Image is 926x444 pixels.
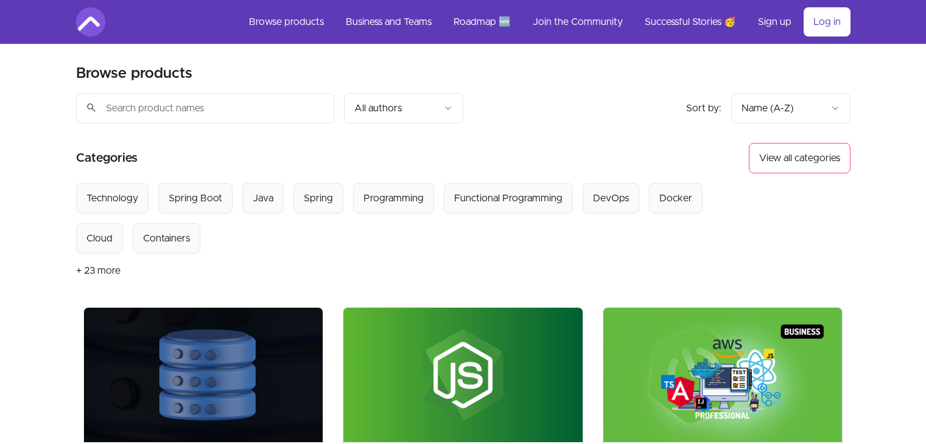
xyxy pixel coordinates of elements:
span: Sort by: [686,103,721,113]
div: Cloud [86,231,113,246]
div: DevOps [593,191,629,206]
div: Programming [363,191,424,206]
div: Spring [304,191,333,206]
a: Sign up [748,7,801,36]
img: Product image for Business - Full Stack Professional Bundle [603,308,843,442]
button: + 23 more [76,254,121,288]
button: Filter by author [344,93,463,123]
div: Containers [143,231,190,246]
a: Browse products [239,7,334,36]
div: Technology [86,191,138,206]
a: Log in [804,7,851,36]
img: Product image for Advanced Databases [84,308,323,442]
img: Amigoscode logo [76,7,105,36]
button: View all categories [749,143,851,173]
button: Product sort options [731,93,851,123]
span: search [86,99,97,116]
h2: Categories [76,143,138,173]
a: Successful Stories 🥳 [635,7,746,36]
nav: Main [239,7,851,36]
a: Business and Teams [336,7,441,36]
div: Java [253,191,273,206]
img: Product image for Build APIs with ExpressJS and MongoDB [343,308,583,442]
div: Functional Programming [454,191,563,206]
div: Spring Boot [169,191,222,206]
div: Docker [659,191,692,206]
input: Search product names [76,93,334,123]
h2: Browse products [76,64,192,83]
a: Roadmap 🆕 [444,7,521,36]
a: Join the Community [523,7,633,36]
